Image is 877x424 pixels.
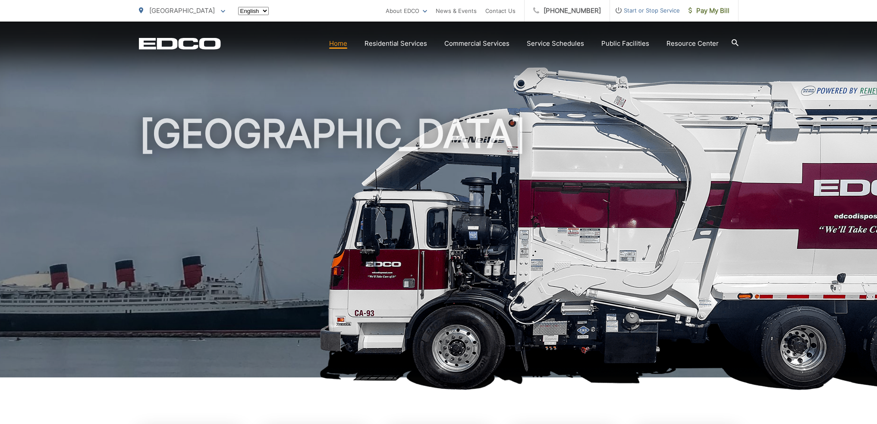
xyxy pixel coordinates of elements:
[149,6,215,15] span: [GEOGRAPHIC_DATA]
[485,6,516,16] a: Contact Us
[601,38,649,49] a: Public Facilities
[444,38,509,49] a: Commercial Services
[386,6,427,16] a: About EDCO
[527,38,584,49] a: Service Schedules
[436,6,477,16] a: News & Events
[666,38,719,49] a: Resource Center
[139,112,739,385] h1: [GEOGRAPHIC_DATA]
[329,38,347,49] a: Home
[238,7,269,15] select: Select a language
[139,38,221,50] a: EDCD logo. Return to the homepage.
[688,6,729,16] span: Pay My Bill
[365,38,427,49] a: Residential Services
